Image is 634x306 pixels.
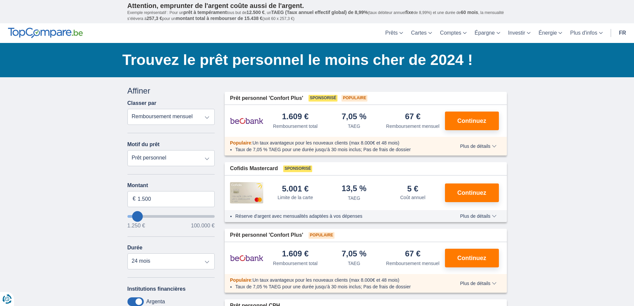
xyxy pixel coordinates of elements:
span: Un taux avantageux pour les nouveaux clients (max 8.000€ et 48 mois) [253,277,399,283]
li: Taux de 7,05 % TAEG pour une durée jusqu’à 30 mois inclus; Pas de frais de dossier [235,146,441,153]
div: Remboursement total [273,260,317,267]
img: TopCompare [8,28,83,38]
span: fixe [405,10,413,15]
span: Continuez [457,255,486,261]
button: Plus de détails [455,213,501,219]
span: Continuez [457,118,486,124]
div: 5 € [407,185,418,193]
span: Plus de détails [460,144,496,149]
span: Populaire [230,277,251,283]
div: 7,05 % [341,250,366,259]
input: wantToBorrow [127,215,215,218]
span: Un taux avantageux pour les nouveaux clients (max 8.000€ et 48 mois) [253,140,399,146]
button: Continuez [445,112,499,130]
span: Cofidis Mastercard [230,165,278,172]
div: 13,5 % [341,184,366,193]
span: Populaire [309,232,334,239]
label: Durée [127,245,142,251]
div: 5.001 € [282,185,309,193]
img: pret personnel Beobank [230,250,263,266]
div: Limite de la carte [278,194,313,201]
div: 1.609 € [282,113,309,122]
button: Continuez [445,183,499,202]
a: fr [615,23,630,43]
span: Plus de détails [460,214,496,218]
span: 60 mois [461,10,478,15]
span: 12.500 € [247,10,265,15]
span: Prêt personnel 'Confort Plus' [230,231,303,239]
span: Populaire [230,140,251,146]
div: 67 € [405,113,421,122]
span: Continuez [457,190,486,196]
div: 67 € [405,250,421,259]
span: Plus de détails [460,281,496,286]
label: Motif du prêt [127,142,160,148]
span: Sponsorisé [309,95,337,102]
div: : [225,277,446,283]
img: pret personnel Cofidis CC [230,182,263,203]
label: Argenta [146,299,165,305]
label: Institutions financières [127,286,186,292]
div: TAEG [348,123,360,130]
label: Classer par [127,100,156,106]
a: Prêts [381,23,407,43]
div: TAEG [348,260,360,267]
span: Sponsorisé [283,165,312,172]
div: Remboursement mensuel [386,260,439,267]
span: Prêt personnel 'Confort Plus' [230,95,303,102]
img: pret personnel Beobank [230,113,263,129]
a: Cartes [407,23,436,43]
span: 257,3 € [147,16,162,21]
span: prêt à tempérament [183,10,227,15]
span: Populaire [341,95,367,102]
div: 7,05 % [341,113,366,122]
div: TAEG [348,195,360,201]
div: Remboursement mensuel [386,123,439,130]
a: Comptes [436,23,471,43]
li: Réserve d'argent avec mensualités adaptées à vos dépenses [235,213,441,219]
a: Plus d'infos [566,23,606,43]
div: Remboursement total [273,123,317,130]
div: Affiner [127,85,215,97]
label: Montant [127,182,215,188]
button: Continuez [445,249,499,267]
a: Investir [504,23,535,43]
h1: Trouvez le prêt personnel le moins cher de 2024 ! [122,50,507,70]
a: Énergie [534,23,566,43]
span: TAEG (Taux annuel effectif global) de 8,99% [271,10,368,15]
p: Attention, emprunter de l'argent coûte aussi de l'argent. [127,2,507,10]
span: 1.250 € [127,223,145,228]
a: Épargne [471,23,504,43]
span: € [133,195,136,203]
div: 1.609 € [282,250,309,259]
span: montant total à rembourser de 15.438 € [176,16,263,21]
button: Plus de détails [455,281,501,286]
div: Coût annuel [400,194,425,201]
p: Exemple représentatif : Pour un tous but de , un (taux débiteur annuel de 8,99%) et une durée de ... [127,10,507,22]
span: 100.000 € [191,223,215,228]
li: Taux de 7,05 % TAEG pour une durée jusqu’à 30 mois inclus; Pas de frais de dossier [235,283,441,290]
button: Plus de détails [455,144,501,149]
div: : [225,140,446,146]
